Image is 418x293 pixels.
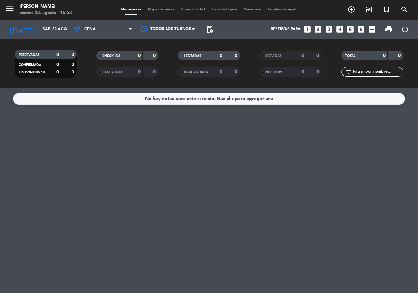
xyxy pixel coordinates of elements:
[56,62,59,67] strong: 0
[145,8,177,11] span: Mapa de mesas
[102,54,120,57] span: CHECK INS
[118,8,145,11] span: Mis reservas
[177,8,208,11] span: Disponibilidad
[220,70,222,74] strong: 0
[352,68,403,75] input: Filtrar por nombre...
[56,70,59,74] strong: 0
[184,71,208,74] span: RE AGENDADA
[401,25,409,33] i: power_settings_new
[400,6,408,13] i: search
[357,25,365,34] i: looks_6
[19,53,40,57] span: RESERVADAS
[19,63,41,67] span: CONFIRMADA
[153,53,157,58] strong: 0
[265,71,282,74] span: NO SHOW
[56,52,59,57] strong: 0
[383,6,391,13] i: turned_in_not
[345,54,355,57] span: TOTAL
[385,25,393,33] span: print
[102,71,122,74] span: CANCELADA
[72,52,75,57] strong: 0
[303,25,312,34] i: looks_one
[20,10,72,16] div: viernes 22. agosto - 16:52
[314,25,322,34] i: looks_two
[61,25,69,33] i: arrow_drop_down
[84,27,96,32] span: Cena
[345,68,352,76] i: filter_list
[145,95,273,103] div: No hay notas para este servicio. Haz clic para agregar una
[184,54,201,57] span: SENTADAS
[5,4,15,14] i: menu
[235,70,239,74] strong: 0
[5,4,15,16] button: menu
[138,53,141,58] strong: 0
[271,27,301,32] span: Reservas para
[368,25,376,34] i: add_box
[72,70,75,74] strong: 0
[206,25,214,33] span: pending_actions
[5,22,40,37] i: [DATE]
[316,53,320,58] strong: 0
[240,8,265,11] span: Pre-acceso
[335,25,344,34] i: looks_4
[397,20,413,39] div: LOG OUT
[20,3,72,10] div: [PERSON_NAME]
[153,70,157,74] strong: 0
[301,53,304,58] strong: 0
[235,53,239,58] strong: 0
[325,25,333,34] i: looks_3
[72,62,75,67] strong: 0
[347,6,355,13] i: add_circle_outline
[398,53,402,58] strong: 0
[265,54,281,57] span: SERVIDAS
[365,6,373,13] i: exit_to_app
[316,70,320,74] strong: 0
[301,70,304,74] strong: 0
[383,53,386,58] strong: 0
[208,8,240,11] span: Lista de Espera
[265,8,301,11] span: Tarjetas de regalo
[346,25,355,34] i: looks_5
[138,70,141,74] strong: 0
[220,53,222,58] strong: 0
[19,71,45,74] span: SIN CONFIRMAR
